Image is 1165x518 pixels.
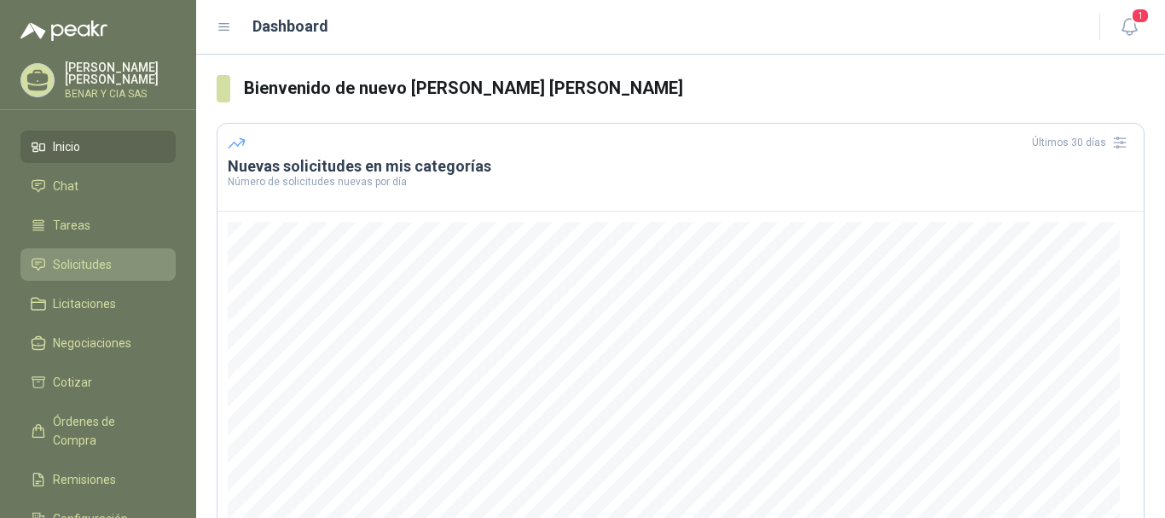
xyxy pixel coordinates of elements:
[20,327,176,359] a: Negociaciones
[53,216,90,235] span: Tareas
[252,15,328,38] h1: Dashboard
[65,89,176,99] p: BENAR Y CIA SAS
[1131,8,1150,24] span: 1
[20,248,176,281] a: Solicitudes
[53,294,116,313] span: Licitaciones
[1032,129,1133,156] div: Últimos 30 días
[53,255,112,274] span: Solicitudes
[20,463,176,496] a: Remisiones
[53,137,80,156] span: Inicio
[244,75,1145,102] h3: Bienvenido de nuevo [PERSON_NAME] [PERSON_NAME]
[53,373,92,392] span: Cotizar
[20,288,176,320] a: Licitaciones
[20,366,176,399] a: Cotizar
[20,209,176,242] a: Tareas
[20,131,176,163] a: Inicio
[53,470,116,489] span: Remisiones
[20,405,176,457] a: Órdenes de Compra
[65,61,176,85] p: [PERSON_NAME] [PERSON_NAME]
[228,177,1133,187] p: Número de solicitudes nuevas por día
[228,156,1133,177] h3: Nuevas solicitudes en mis categorías
[53,177,78,195] span: Chat
[53,412,159,450] span: Órdenes de Compra
[20,170,176,202] a: Chat
[53,334,131,352] span: Negociaciones
[20,20,107,41] img: Logo peakr
[1114,12,1145,43] button: 1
